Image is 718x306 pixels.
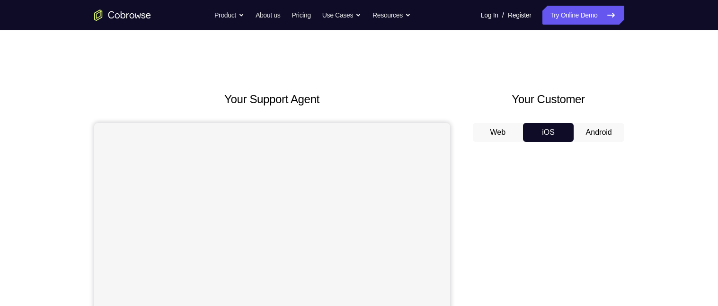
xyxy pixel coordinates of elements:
button: iOS [523,123,574,142]
h2: Your Support Agent [94,91,450,108]
a: Go to the home page [94,9,151,21]
button: Use Cases [322,6,361,25]
h2: Your Customer [473,91,624,108]
a: Log In [481,6,498,25]
a: About us [256,6,280,25]
a: Try Online Demo [542,6,624,25]
button: Product [214,6,244,25]
button: Android [574,123,624,142]
button: Web [473,123,523,142]
a: Pricing [292,6,310,25]
span: / [502,9,504,21]
button: Resources [372,6,411,25]
a: Register [508,6,531,25]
